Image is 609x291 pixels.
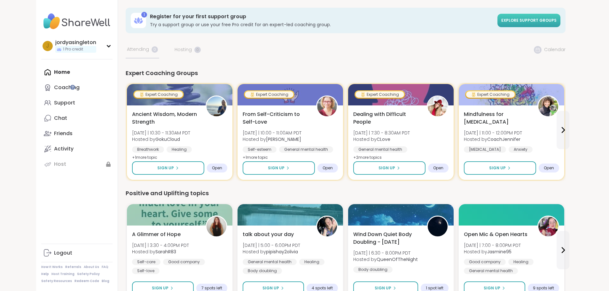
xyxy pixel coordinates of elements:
span: Hosted by [243,249,300,255]
div: Chat [54,115,67,122]
a: FAQ [102,265,108,269]
b: Jasmine95 [487,249,511,255]
span: [DATE] | 5:00 - 6:00PM PDT [243,242,300,249]
div: Body doubling [353,266,393,273]
span: [DATE] | 7:00 - 8:00PM PDT [464,242,521,249]
a: Support [41,95,113,111]
div: Support [54,99,75,106]
b: CLove [377,136,390,142]
img: CoachJennifer [538,96,558,116]
div: Expert Coaching [134,91,183,98]
a: How It Works [41,265,63,269]
iframe: Spotlight [70,85,75,90]
div: Good company [163,259,205,265]
h3: Register for your first support group [150,13,494,20]
img: pipishay2olivia [317,217,337,236]
h3: Try a support group or use your free Pro credit for an expert-led coaching group. [150,21,494,28]
span: Hosted by [353,136,410,142]
span: Sign Up [489,165,506,171]
span: Hosted by [132,249,189,255]
a: About Us [84,265,99,269]
span: Hosted by [464,249,521,255]
div: General mental health [464,268,518,274]
span: Hosted by [353,256,418,263]
div: Self-love [132,268,160,274]
span: [DATE] | 10:30 - 11:30AM PDT [132,130,190,136]
div: Body doubling [243,268,282,274]
div: Expert Coaching [466,91,515,98]
div: Positive and Uplifting topics [126,189,566,198]
a: Safety Policy [77,272,100,276]
span: Sign Up [268,165,285,171]
div: 1 [141,12,147,18]
span: Mindfulness for [MEDICAL_DATA] [464,111,530,126]
span: talk about your day [243,231,294,238]
div: Healing [299,259,324,265]
span: Open Mic & Open Hearts [464,231,527,238]
span: Hosted by [132,136,190,142]
a: Blog [102,279,109,283]
div: Logout [54,249,72,257]
b: QueenOfTheNight [377,256,418,263]
span: A Glimmer of Hope [132,231,181,238]
span: From Self-Criticism to Self-Love [243,111,309,126]
span: Sign Up [484,285,500,291]
button: Sign Up [353,161,426,175]
div: jordyasingleton [55,39,96,46]
span: Open [433,165,443,171]
div: Expert Coaching [245,91,293,98]
div: Friends [54,130,73,137]
a: Explore support groups [497,14,560,27]
button: Sign Up [132,161,204,175]
span: Sign Up [157,165,174,171]
div: General mental health [353,146,407,153]
a: Friends [41,126,113,141]
b: GokuCloud [155,136,180,142]
span: 4 spots left [312,286,333,291]
a: Redeem Code [74,279,99,283]
a: Chat [41,111,113,126]
b: SarahR83 [155,249,176,255]
img: Fausta [317,96,337,116]
div: Activity [54,145,74,152]
span: Explore support groups [501,18,557,23]
a: Host Training [51,272,74,276]
span: [DATE] | 6:30 - 8:00PM PDT [353,250,418,256]
img: Jasmine95 [538,217,558,236]
b: CoachJennifer [487,136,520,142]
a: Help [41,272,49,276]
img: SarahR83 [207,217,226,236]
div: Host [54,161,66,168]
span: Dealing with Difficult People [353,111,420,126]
div: Self-care [132,259,160,265]
img: CLove [428,96,448,116]
img: GokuCloud [207,96,226,116]
div: Self-esteem [243,146,277,153]
div: General mental health [279,146,333,153]
a: Logout [41,245,113,261]
span: Ancient Wisdom, Modern Strength [132,111,199,126]
div: Healing [508,259,534,265]
span: [DATE] | 3:30 - 4:00PM PDT [132,242,189,249]
div: Coaching [54,84,80,91]
b: pipishay2olivia [266,249,298,255]
div: [MEDICAL_DATA] [464,146,506,153]
span: Open [544,165,554,171]
div: Good company [464,259,506,265]
span: 1 Pro credit [63,47,83,52]
span: Hosted by [464,136,522,142]
span: Sign Up [375,285,391,291]
span: 9 spots left [533,286,554,291]
div: Breathwork [132,146,164,153]
button: Sign Up [243,161,315,175]
a: Activity [41,141,113,157]
span: [DATE] | 11:00 - 12:00PM PDT [464,130,522,136]
div: Healing [167,146,192,153]
span: Sign Up [379,165,395,171]
span: 7 spots left [201,286,222,291]
span: [DATE] | 7:30 - 8:30AM PDT [353,130,410,136]
span: Open [323,165,333,171]
img: ShareWell Nav Logo [41,10,113,33]
span: j [46,42,49,50]
div: Expert Coaching Groups [126,69,566,78]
